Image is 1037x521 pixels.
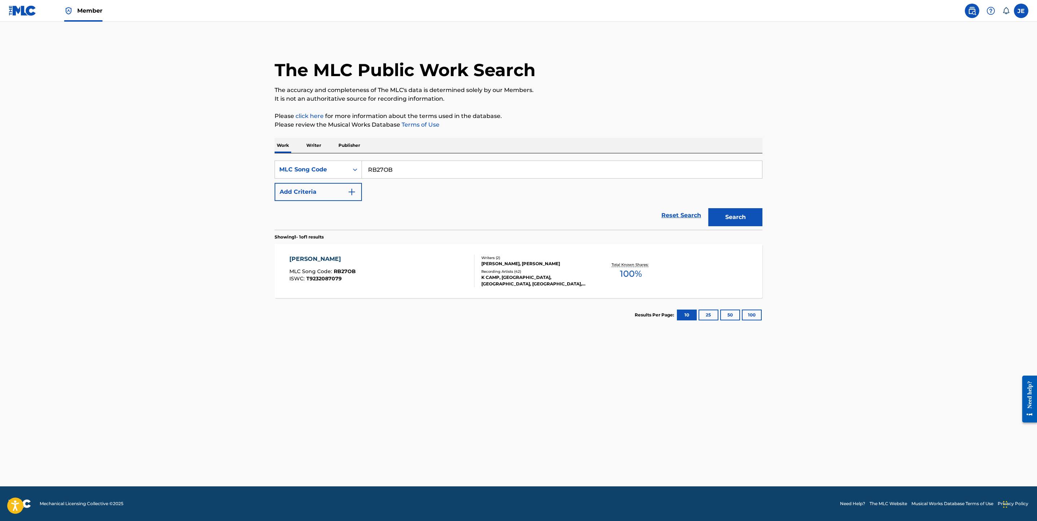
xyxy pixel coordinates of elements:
div: [PERSON_NAME], [PERSON_NAME] [481,260,590,267]
div: User Menu [1014,4,1028,18]
button: Add Criteria [275,183,362,201]
a: The MLC Website [870,500,907,507]
a: Public Search [965,4,979,18]
div: Writers ( 2 ) [481,255,590,260]
span: MLC Song Code : [289,268,334,275]
iframe: Resource Center [1017,370,1037,428]
a: Need Help? [840,500,865,507]
p: Please review the Musical Works Database [275,121,762,129]
a: Privacy Policy [998,500,1028,507]
iframe: Chat Widget [1001,486,1037,521]
img: 9d2ae6d4665cec9f34b9.svg [347,188,356,196]
a: click here [296,113,324,119]
p: Showing 1 - 1 of 1 results [275,234,324,240]
a: Reset Search [658,207,705,223]
a: [PERSON_NAME]MLC Song Code:RB27OBISWC:T9232087079Writers (2)[PERSON_NAME], [PERSON_NAME]Recording... [275,244,762,298]
div: Help [984,4,998,18]
p: Publisher [336,138,362,153]
form: Search Form [275,161,762,230]
img: help [986,6,995,15]
button: 25 [699,310,718,320]
span: T9232087079 [306,275,342,282]
img: logo [9,499,31,508]
p: Please for more information about the terms used in the database. [275,112,762,121]
img: search [968,6,976,15]
p: The accuracy and completeness of The MLC's data is determined solely by our Members. [275,86,762,95]
h1: The MLC Public Work Search [275,59,535,81]
span: 100 % [620,267,642,280]
span: Mechanical Licensing Collective © 2025 [40,500,123,507]
div: K CAMP, [GEOGRAPHIC_DATA], [GEOGRAPHIC_DATA], [GEOGRAPHIC_DATA], [GEOGRAPHIC_DATA] [481,274,590,287]
div: [PERSON_NAME] [289,255,356,263]
div: Notifications [1002,7,1010,14]
div: Drag [1003,494,1007,515]
span: ISWC : [289,275,306,282]
a: Musical Works Database Terms of Use [911,500,993,507]
span: Member [77,6,102,15]
img: Top Rightsholder [64,6,73,15]
div: Recording Artists ( 42 ) [481,269,590,274]
button: 50 [720,310,740,320]
p: Writer [304,138,323,153]
p: Results Per Page: [635,312,676,318]
button: Search [708,208,762,226]
button: 10 [677,310,697,320]
div: MLC Song Code [279,165,344,174]
img: MLC Logo [9,5,36,16]
p: Work [275,138,291,153]
p: It is not an authoritative source for recording information. [275,95,762,103]
span: RB27OB [334,268,356,275]
button: 100 [742,310,762,320]
p: Total Known Shares: [612,262,650,267]
a: Terms of Use [400,121,439,128]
